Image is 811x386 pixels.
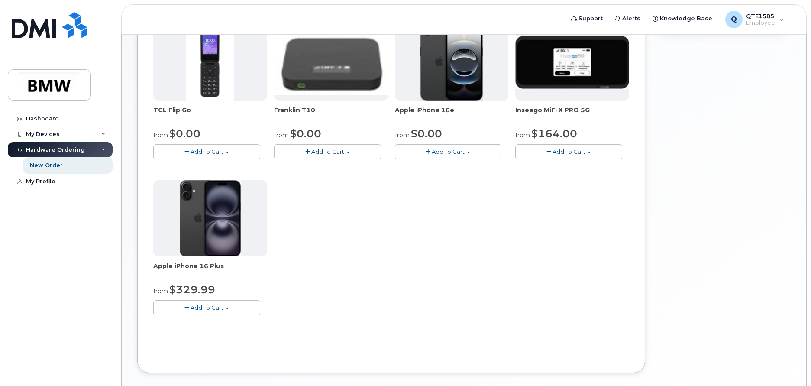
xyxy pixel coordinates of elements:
[578,14,603,23] span: Support
[646,10,718,27] a: Knowledge Base
[531,127,577,140] span: $164.00
[169,283,215,296] span: $329.99
[719,11,790,28] div: QTE1585
[746,13,775,19] span: QTE1585
[411,127,442,140] span: $0.00
[395,131,410,139] small: from
[274,131,289,139] small: from
[274,29,388,95] img: t10.jpg
[153,262,267,279] div: Apple iPhone 16 Plus
[191,148,223,155] span: Add To Cart
[622,14,640,23] span: Alerts
[153,131,168,139] small: from
[515,144,622,159] button: Add To Cart
[153,287,168,295] small: from
[169,127,200,140] span: $0.00
[515,106,629,123] div: Inseego MiFi X PRO 5G
[180,180,241,256] img: iphone_16_plus.png
[395,144,502,159] button: Add To Cart
[515,131,530,139] small: from
[432,148,465,155] span: Add To Cart
[746,19,775,26] span: Employee
[420,24,483,101] img: iphone16e.png
[153,300,260,315] button: Add To Cart
[290,127,321,140] span: $0.00
[553,148,585,155] span: Add To Cart
[153,144,260,159] button: Add To Cart
[660,14,712,23] span: Knowledge Base
[395,106,509,123] div: Apple iPhone 16e
[153,106,267,123] div: TCL Flip Go
[186,24,234,101] img: TCL_FLIP_MODE.jpg
[274,106,388,123] div: Franklin T10
[311,148,344,155] span: Add To Cart
[565,10,609,27] a: Support
[609,10,646,27] a: Alerts
[191,304,223,311] span: Add To Cart
[773,348,805,380] iframe: Messenger Launcher
[274,144,381,159] button: Add To Cart
[515,36,629,89] img: cut_small_inseego_5G.jpg
[731,14,737,25] span: Q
